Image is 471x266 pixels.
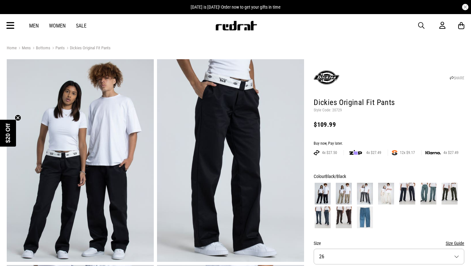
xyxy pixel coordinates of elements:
[319,254,324,260] span: 26
[314,150,319,155] img: AFTERPAY
[314,239,464,247] div: Size
[336,183,352,205] img: Khaki
[441,150,461,155] span: 4x $27.49
[399,183,415,205] img: Dark Navy
[364,150,384,155] span: 4x $27.49
[50,45,65,52] a: Pants
[49,23,66,29] a: Women
[315,206,331,228] img: Airforce Blue
[314,121,464,128] div: $109.99
[314,173,464,180] div: Colour
[314,141,464,146] div: Buy now, Pay later.
[336,206,352,228] img: Dark Brown
[420,183,436,205] img: Lincoln Green
[397,150,417,155] span: 12x $9.17
[7,59,154,262] img: Dickies Original Fit Pants in Black
[450,76,464,80] a: SHARE
[426,151,441,155] img: KLARNA
[357,206,373,228] img: Sky Blue
[15,115,21,121] button: Close teaser
[314,108,464,113] p: Style Code: 20729
[314,98,464,108] h1: Dickies Original Fit Pants
[191,4,281,10] span: [DATE] is [DATE]! Order now to get your gifts in time
[319,150,340,155] span: 4x $27.50
[314,249,464,264] button: 26
[7,45,17,50] a: Home
[65,45,111,52] a: Dickies Original Fit Pants
[215,21,257,30] img: Redrat logo
[5,123,11,143] span: $20 Off
[157,59,304,262] img: Dickies Original Fit Pants in Black
[31,45,50,52] a: Bottoms
[392,150,397,155] img: SPLITPAY
[378,183,394,205] img: Bone
[315,183,331,205] img: Black/Black
[446,239,464,247] button: Size Guide
[29,23,39,29] a: Men
[349,149,362,156] img: zip
[357,183,373,205] img: Charcoal
[17,45,31,52] a: Mens
[76,23,87,29] a: Sale
[325,174,346,179] span: Black/Black
[442,183,458,205] img: Olive Green
[314,65,339,90] img: Dickies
